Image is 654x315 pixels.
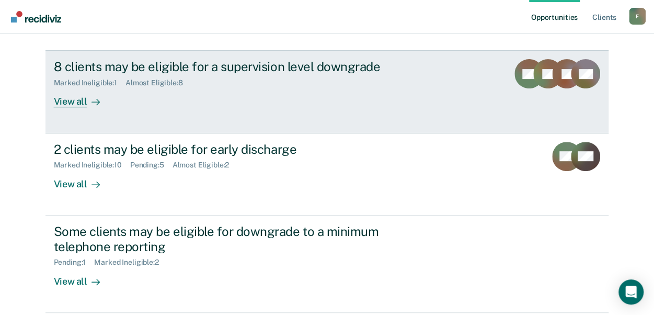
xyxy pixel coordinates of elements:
[125,78,191,87] div: Almost Eligible : 8
[54,59,421,74] div: 8 clients may be eligible for a supervision level downgrade
[45,50,609,133] a: 8 clients may be eligible for a supervision level downgradeMarked Ineligible:1Almost Eligible:8Vi...
[130,161,173,170] div: Pending : 5
[54,87,112,108] div: View all
[173,161,238,170] div: Almost Eligible : 2
[45,216,609,313] a: Some clients may be eligible for downgrade to a minimum telephone reportingPending:1Marked Inelig...
[629,8,646,25] button: Profile dropdown button
[94,258,167,267] div: Marked Ineligible : 2
[11,11,61,22] img: Recidiviz
[54,258,95,267] div: Pending : 1
[54,267,112,287] div: View all
[54,161,130,170] div: Marked Ineligible : 10
[54,224,421,254] div: Some clients may be eligible for downgrade to a minimum telephone reporting
[54,142,421,157] div: 2 clients may be eligible for early discharge
[618,279,644,305] div: Open Intercom Messenger
[45,133,609,216] a: 2 clients may be eligible for early dischargeMarked Ineligible:10Pending:5Almost Eligible:2View all
[54,170,112,190] div: View all
[629,8,646,25] div: F
[54,78,125,87] div: Marked Ineligible : 1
